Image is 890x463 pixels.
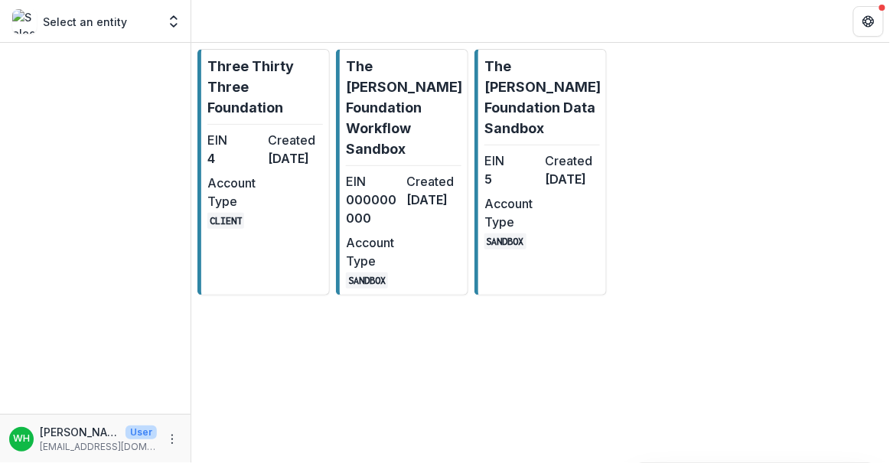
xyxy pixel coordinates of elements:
[207,149,262,168] dd: 4
[484,194,540,231] dt: Account Type
[207,56,323,118] p: Three Thirty Three Foundation
[407,172,462,191] dt: Created
[346,191,401,227] dd: 000000000
[346,233,401,270] dt: Account Type
[336,49,468,295] a: The [PERSON_NAME] Foundation Workflow SandboxEIN000000000Created[DATE]Account TypeSANDBOX
[207,213,244,229] code: CLIENT
[474,49,607,295] a: The [PERSON_NAME] Foundation Data SandboxEIN5Created[DATE]Account TypeSANDBOX
[269,149,324,168] dd: [DATE]
[346,272,388,289] code: SANDBOX
[163,430,181,448] button: More
[40,440,157,454] p: [EMAIL_ADDRESS][DOMAIN_NAME]
[484,56,601,139] p: The [PERSON_NAME] Foundation Data Sandbox
[207,131,262,149] dt: EIN
[12,9,37,34] img: Select an entity
[484,152,540,170] dt: EIN
[207,174,262,210] dt: Account Type
[484,233,527,249] code: SANDBOX
[43,14,127,30] p: Select an entity
[269,131,324,149] dt: Created
[853,6,884,37] button: Get Help
[546,152,601,170] dt: Created
[546,170,601,188] dd: [DATE]
[407,191,462,209] dd: [DATE]
[126,426,157,439] p: User
[346,56,462,159] p: The [PERSON_NAME] Foundation Workflow Sandbox
[40,424,119,440] p: [PERSON_NAME]
[13,434,30,444] div: Wes Hadley
[484,170,540,188] dd: 5
[197,49,330,295] a: Three Thirty Three FoundationEIN4Created[DATE]Account TypeCLIENT
[163,6,184,37] button: Open entity switcher
[346,172,401,191] dt: EIN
